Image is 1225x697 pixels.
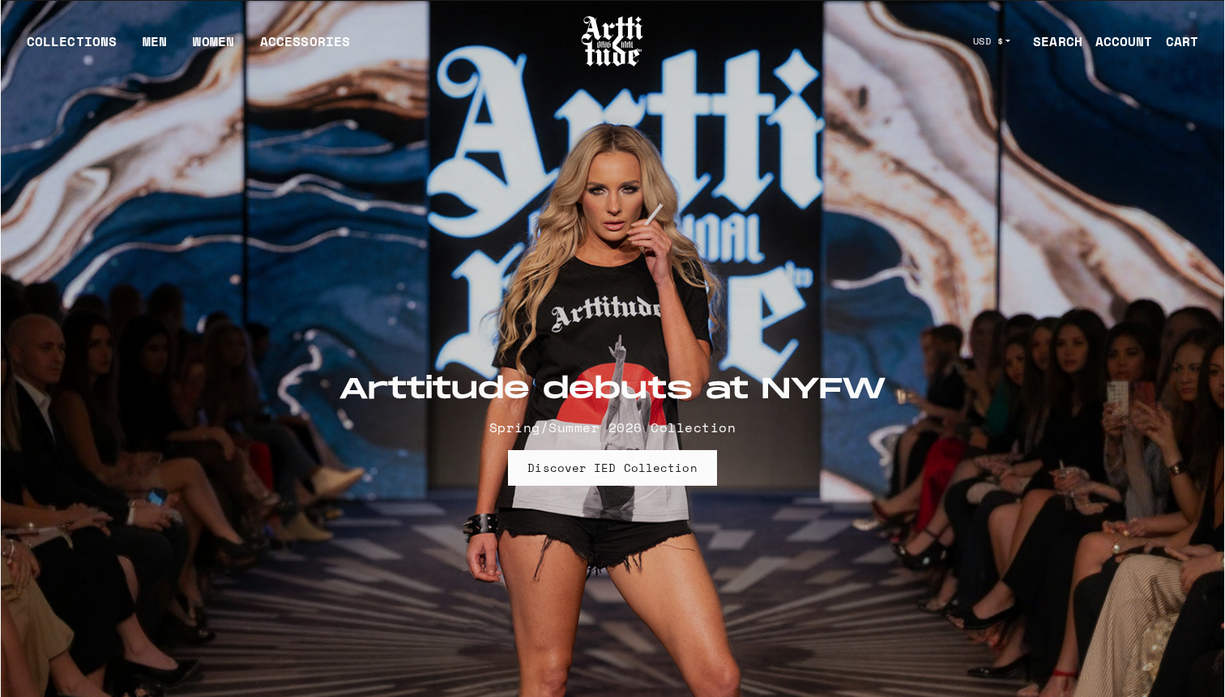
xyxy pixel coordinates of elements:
[339,372,886,408] h2: Arttitude debuts at NYFW
[508,450,716,486] a: Discover IED Collection
[14,32,363,64] ul: Main navigation
[963,23,1021,59] button: USD $
[1153,25,1198,57] a: Open cart
[1020,25,1082,57] a: SEARCH
[973,35,1004,48] span: USD $
[1166,32,1198,51] div: CART
[339,418,886,437] p: Spring/Summer 2026 Collection
[193,32,234,64] a: WOMEN
[260,32,350,64] div: ACCESSORIES
[1082,25,1153,57] a: ACCOUNT
[27,32,117,64] div: COLLECTIONS
[143,32,167,64] a: MEN
[580,14,645,69] img: Arttitude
